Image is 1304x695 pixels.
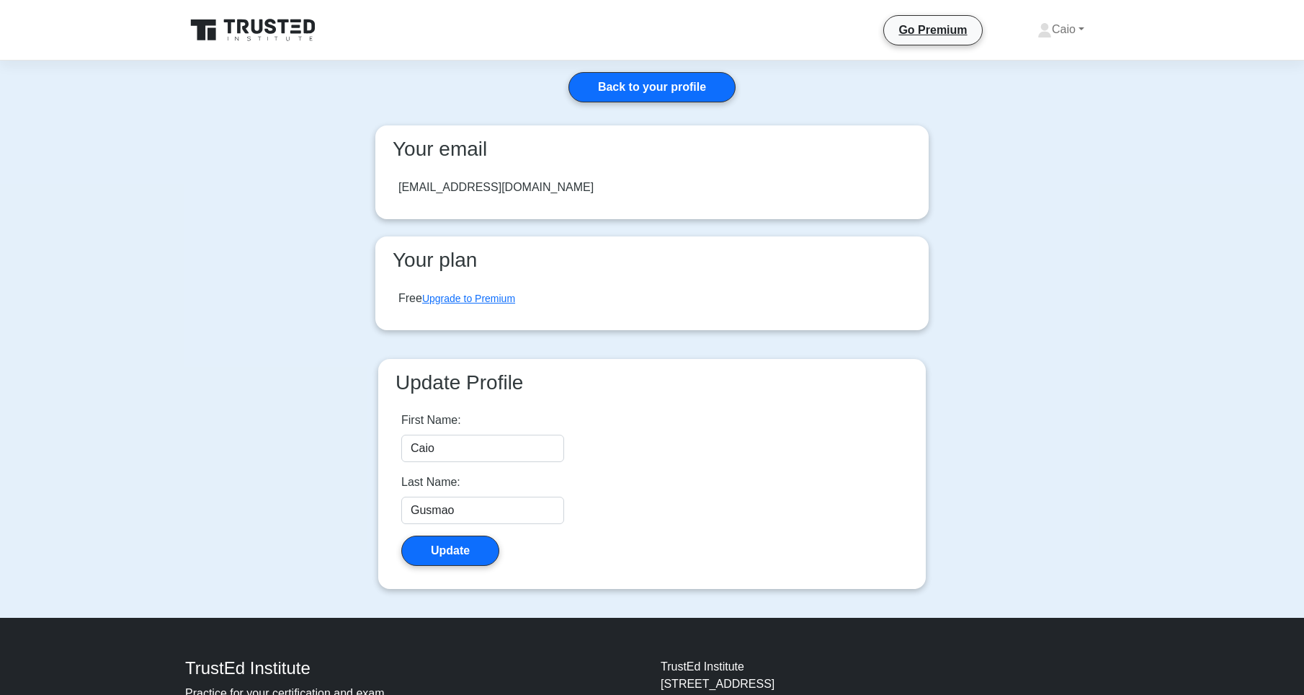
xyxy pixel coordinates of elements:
[890,21,975,39] a: Go Premium
[390,371,914,395] h3: Update Profile
[401,412,461,429] label: First Name:
[398,290,515,307] div: Free
[422,293,515,304] a: Upgrade to Premium
[401,474,460,491] label: Last Name:
[1003,15,1119,44] a: Caio
[398,179,594,196] div: [EMAIL_ADDRESS][DOMAIN_NAME]
[387,248,917,273] h3: Your plan
[568,72,736,102] a: Back to your profile
[401,536,499,566] button: Update
[387,137,917,161] h3: Your email
[185,658,643,679] h4: TrustEd Institute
